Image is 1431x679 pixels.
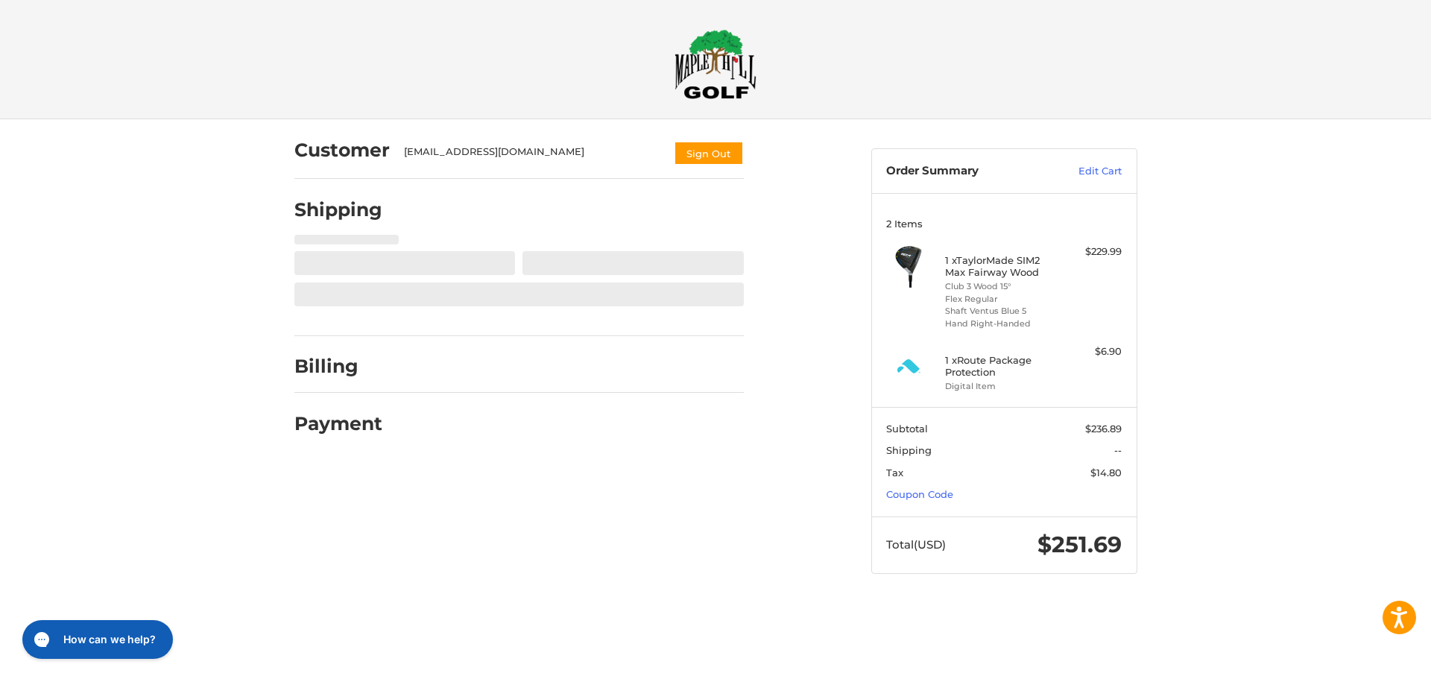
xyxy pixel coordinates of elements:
[886,537,946,552] span: Total (USD)
[945,305,1059,318] li: Shaft Ventus Blue 5
[886,467,903,479] span: Tax
[15,615,177,664] iframe: Gorgias live chat messenger
[886,444,932,456] span: Shipping
[1037,531,1122,558] span: $251.69
[945,293,1059,306] li: Flex Regular
[675,29,756,99] img: Maple Hill Golf
[294,355,382,378] h2: Billing
[294,198,382,221] h2: Shipping
[945,254,1059,279] h4: 1 x TaylorMade SIM2 Max Fairway Wood
[294,412,382,435] h2: Payment
[674,141,744,165] button: Sign Out
[886,423,928,435] span: Subtotal
[404,145,659,165] div: [EMAIL_ADDRESS][DOMAIN_NAME]
[1063,344,1122,359] div: $6.90
[945,354,1059,379] h4: 1 x Route Package Protection
[945,380,1059,393] li: Digital Item
[886,488,953,500] a: Coupon Code
[1114,444,1122,456] span: --
[886,164,1046,179] h3: Order Summary
[1085,423,1122,435] span: $236.89
[886,218,1122,230] h3: 2 Items
[1063,244,1122,259] div: $229.99
[294,139,390,162] h2: Customer
[1090,467,1122,479] span: $14.80
[945,280,1059,293] li: Club 3 Wood 15°
[945,318,1059,330] li: Hand Right-Handed
[1046,164,1122,179] a: Edit Cart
